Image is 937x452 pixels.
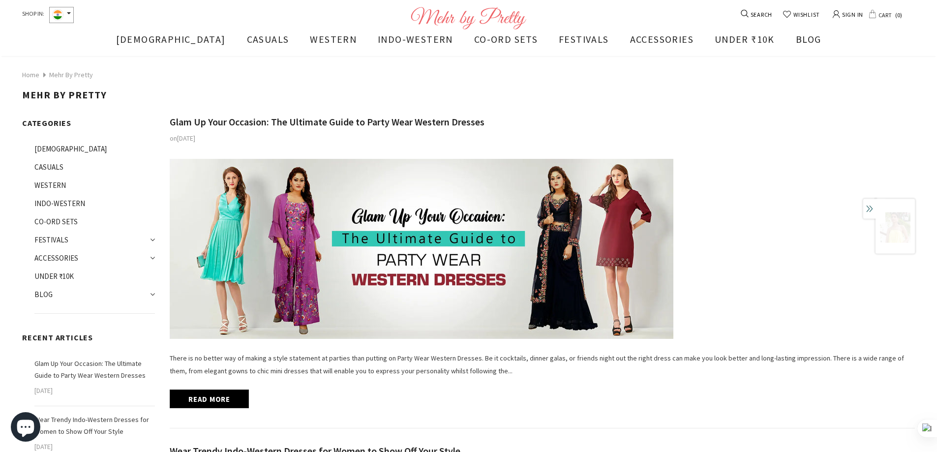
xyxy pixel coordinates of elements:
[715,31,775,56] a: UNDER ₹10K
[559,33,609,45] span: FESTIVALS
[34,176,66,194] a: WESTERN
[378,31,453,56] a: INDO-WESTERN
[34,144,107,153] span: [DEMOGRAPHIC_DATA]
[796,31,821,56] a: BLOG
[310,31,357,56] a: WESTERN
[411,7,526,30] img: Logo Footer
[783,9,820,20] a: WISHLIST
[869,9,904,21] a: CART 0
[34,253,78,263] span: ACCESSORIES
[34,217,78,226] span: CO-ORD SETS
[177,134,195,143] time: [DATE]
[840,8,863,20] span: SIGN IN
[34,358,155,381] a: Glam Up Your Occasion: The Ultimate Guide to Party Wear Western Dresses
[34,414,155,437] a: Wear Trendy Indo-Western Dresses for Women to Show Off Your Style
[34,267,74,285] a: UNDER ₹10K
[34,249,78,267] a: ACCESSORIES
[34,194,85,212] a: INDO-WESTERN
[34,235,68,244] span: FESTIVALS
[170,352,915,377] div: There is no better way of making a style statement at parties than putting on Party Wear Western ...
[49,68,93,81] span: Mehr by Pretty
[310,33,357,45] span: WESTERN
[750,9,773,20] span: SEARCH
[34,290,53,299] span: BLOG
[22,118,71,128] span: Categories
[880,212,910,242] img: 8_x300.png
[833,6,863,22] a: SIGN IN
[34,140,107,158] a: [DEMOGRAPHIC_DATA]
[247,33,289,45] span: CASUALS
[559,31,609,56] a: FESTIVALS
[34,231,68,249] a: FESTIVALS
[170,134,195,143] span: on
[34,359,146,380] span: Glam Up Your Occasion: The Ultimate Guide to Party Wear Western Dresses
[34,415,149,436] span: Wear Trendy Indo-Western Dresses for Women to Show Off Your Style
[378,33,453,45] span: INDO-WESTERN
[474,33,538,45] span: CO-ORD SETS
[22,68,39,81] a: Home
[34,271,74,281] span: UNDER ₹10K
[22,89,107,101] span: Mehr by Pretty
[116,31,226,56] a: [DEMOGRAPHIC_DATA]
[715,33,775,45] span: UNDER ₹10K
[630,33,694,45] span: ACCESSORIES
[8,412,43,444] inbox-online-store-chat: Shopify online store chat
[116,33,226,45] span: [DEMOGRAPHIC_DATA]
[34,181,66,190] span: WESTERN
[742,9,773,20] a: SEARCH
[247,31,289,56] a: CASUALS
[474,31,538,56] a: CO-ORD SETS
[791,9,820,20] span: WISHLIST
[893,9,904,21] span: 0
[34,199,85,208] span: INDO-WESTERN
[170,116,484,128] a: Glam Up Your Occasion: The Ultimate Guide to Party Wear Western Dresses
[34,285,53,303] a: BLOG
[34,162,63,172] span: CASUALS
[630,31,694,56] a: ACCESSORIES
[22,7,44,23] span: SHOP IN:
[34,158,63,176] a: CASUALS
[170,390,249,408] a: Read more
[796,33,821,45] span: BLOG
[22,332,93,342] span: Recent Articles
[34,212,78,231] a: CO-ORD SETS
[34,384,155,397] em: [DATE]
[877,9,893,21] span: CART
